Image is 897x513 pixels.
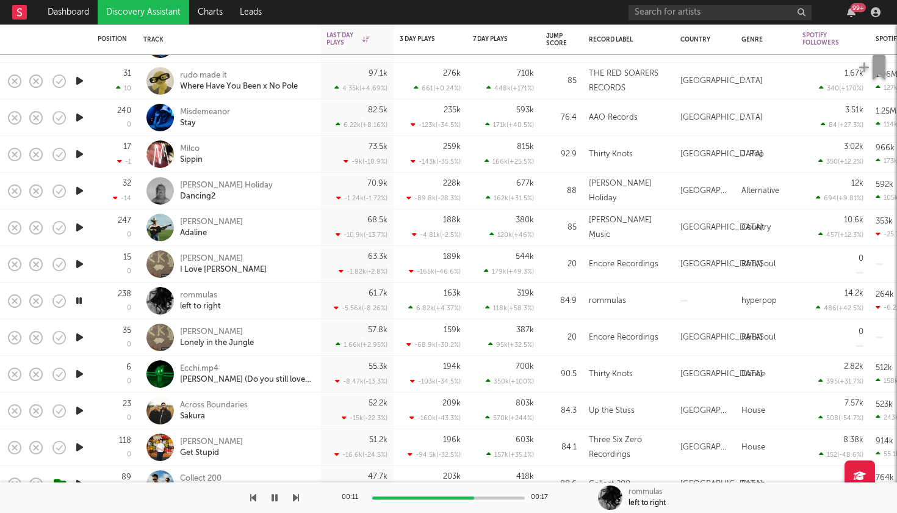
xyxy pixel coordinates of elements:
div: 85 [546,74,577,89]
div: Misdemeanor [180,107,230,118]
div: rommulas [180,290,221,301]
div: 457 ( +12.3 % ) [818,231,863,239]
div: Lonely in the Jungle [180,338,254,349]
div: 00:17 [531,490,555,505]
div: 12k [851,180,863,187]
div: Ecchi.mp4 [180,363,311,374]
div: 0 [127,122,131,128]
a: MisdemeanorStay [180,107,230,129]
a: [PERSON_NAME]Get Stupid [180,437,243,459]
div: 163k [444,289,461,297]
div: 189k [443,253,461,261]
div: 68.5k [367,216,387,224]
div: 508 ( -54.7 % ) [818,414,863,422]
div: Country [680,36,723,43]
div: 63.3k [368,253,387,261]
a: Collect 200Collect 200 [180,473,222,495]
a: [PERSON_NAME]I Love [PERSON_NAME] [180,253,267,275]
div: 6.22k ( +8.16 % ) [336,121,387,129]
div: 166k ( +25.5 % ) [485,158,534,166]
div: 90.5 [546,367,577,382]
div: 159k [444,326,461,334]
div: -68.9k ( -30.2 % ) [406,341,461,349]
div: 238 [118,290,131,298]
div: 4.35k ( +4.69 % ) [334,84,387,92]
div: J-Pop [741,147,764,162]
div: -160k ( -43.3 % ) [409,414,461,422]
div: 764k [876,474,894,482]
div: Thirty Knots [589,367,633,382]
div: 17 [123,143,131,151]
div: 228k [443,180,461,187]
div: 20 [546,257,577,272]
div: 15 [123,253,131,261]
div: 340 ( +170 % ) [819,84,863,92]
div: 319k [517,289,534,297]
div: 162k ( +31.5 % ) [486,194,534,202]
div: 92.9 [546,147,577,162]
div: 700k [516,363,534,371]
div: [PERSON_NAME] Music [589,213,668,242]
div: [GEOGRAPHIC_DATA] [680,477,763,492]
div: [PERSON_NAME] Holiday [180,180,273,191]
div: 0 [127,451,131,458]
div: 84 ( +27.3 % ) [821,121,863,129]
div: -1.82k ( -2.8 % ) [339,267,387,275]
div: [GEOGRAPHIC_DATA] [680,257,763,272]
div: -16.6k ( -24.5 % ) [334,451,387,459]
div: [PERSON_NAME] [180,253,267,264]
input: Search for artists [629,5,812,20]
div: -165k ( -46.6 % ) [409,267,461,275]
div: 259k [443,143,461,151]
div: Sippin [180,155,203,166]
div: rommulas [629,487,662,498]
div: 235k [444,106,461,114]
div: 914k [876,437,893,445]
div: 55.3k [369,363,387,371]
div: Up the Stuss [589,404,635,418]
div: rudo made it [180,70,298,81]
div: Collect 200 [589,477,630,492]
div: 3 Day Plays [400,35,442,43]
div: R&B/Soul [741,330,776,345]
div: [PERSON_NAME] [180,217,243,228]
div: 523k [876,401,893,409]
div: [GEOGRAPHIC_DATA] [680,184,729,198]
div: -89.8k ( -28.3 % ) [406,194,461,202]
div: 82.5k [368,106,387,114]
div: 76.4 [546,111,577,125]
div: 418k [516,473,534,481]
div: I Love [PERSON_NAME] [180,264,267,275]
div: 97.1k [369,70,387,78]
div: -5.56k ( -8.26 % ) [334,304,387,312]
div: 70.9k [367,180,387,187]
div: 95k ( +32.5 % ) [488,341,534,349]
a: [PERSON_NAME] HolidayDancing2 [180,180,273,202]
div: 710k [517,70,534,78]
div: 380k [516,216,534,224]
div: rommulas [589,294,626,308]
div: 353k [876,217,893,225]
div: 14.2k [845,289,863,297]
div: 966k [876,144,895,152]
div: AAO Records [589,111,638,125]
div: -103k ( -34.5 % ) [410,377,461,385]
div: 603k [516,436,534,444]
div: 2.82k [844,363,863,371]
div: Collect 200 [180,473,222,484]
div: Record Label [589,36,662,43]
a: [PERSON_NAME]Adaline [180,217,243,239]
div: 387k [516,326,534,334]
div: 61.7k [369,289,387,297]
div: R&B/Soul [741,257,776,272]
div: hyperpop [741,294,777,308]
div: 84.3 [546,404,577,418]
div: 157k ( +35.1 % ) [486,451,534,459]
div: 247 [118,217,131,225]
div: 264k [876,291,894,299]
div: 118k ( +58.3 % ) [485,304,534,312]
div: -15k ( -22.3 % ) [342,414,387,422]
div: 73.5k [369,143,387,151]
div: 194k [443,363,461,371]
div: 188k [443,216,461,224]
